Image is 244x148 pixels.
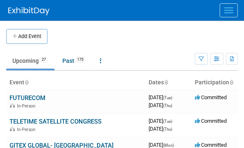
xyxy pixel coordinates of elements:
span: Committed [195,118,227,124]
span: Committed [195,94,227,100]
span: - [173,118,175,124]
a: TELETIME SATELLITE CONGRESS [9,118,102,125]
th: Event [6,76,145,90]
a: Upcoming27 [6,53,54,69]
a: Sort by Participation Type [229,79,233,86]
a: FUTURECOM [9,94,45,102]
span: (Tue) [163,119,172,124]
img: In-Person Event [10,127,15,131]
button: Menu [220,3,238,17]
button: Add Event [6,29,47,44]
span: Committed [195,142,227,148]
span: [DATE] [149,94,175,100]
span: 175 [75,57,86,63]
span: (Tue) [163,95,172,100]
th: Dates [145,76,192,90]
span: - [173,94,175,100]
span: [DATE] [149,126,172,132]
span: In-Person [17,127,38,132]
span: [DATE] [149,102,172,108]
img: In-Person Event [10,103,15,107]
span: In-Person [17,103,38,109]
span: (Mon) [163,143,174,148]
span: (Thu) [163,127,172,131]
span: [DATE] [149,142,176,148]
a: Sort by Start Date [164,79,168,86]
span: [DATE] [149,118,175,124]
a: Past175 [56,53,92,69]
a: Sort by Event Name [24,79,28,86]
span: 27 [39,57,48,63]
th: Participation [192,76,238,90]
span: - [175,142,176,148]
img: ExhibitDay [8,7,50,15]
span: (Thu) [163,103,172,108]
